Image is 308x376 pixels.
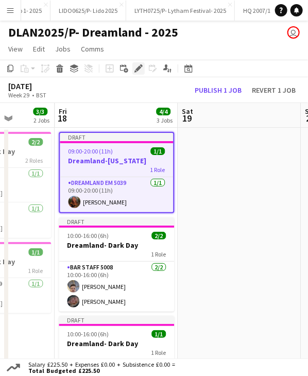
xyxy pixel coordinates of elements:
button: Publish 1 job [191,84,246,96]
button: LYTH0725/P- Lytham Festival- 2025 [126,1,235,21]
div: Draft [60,133,173,141]
h1: DLAN2025/P- Dreamland - 2025 [8,25,178,40]
div: BST [36,91,46,99]
span: 2/2 [151,232,166,240]
a: Jobs [51,42,75,56]
span: 18 [57,112,67,124]
span: 2 Roles [25,157,43,164]
span: 1 Role [151,250,166,258]
h3: Dreamland- Dark Day [59,241,174,250]
span: 1 Role [150,166,165,174]
a: Edit [29,42,49,56]
span: Fri [59,107,67,116]
span: 1/1 [150,147,165,155]
span: 10:00-16:00 (6h) [67,330,109,338]
span: 1/1 [151,330,166,338]
div: Draft [59,316,174,324]
span: Edit [33,44,45,54]
span: 4/4 [156,108,170,115]
a: View [4,42,27,56]
span: 3/3 [33,108,47,115]
span: 2/2 [28,138,43,146]
button: Revert 1 job [248,84,300,96]
h3: Dreamland- Dark Day [59,339,174,348]
span: 19 [180,112,193,124]
app-card-role: Dreamland EM 50391/109:00-20:00 (11h)[PERSON_NAME] [60,177,173,212]
div: Salary £225.50 + Expenses £0.00 + Subsistence £0.00 = [22,362,177,374]
span: 1/1 [28,248,43,256]
span: Jobs [55,44,71,54]
div: Draft [59,217,174,226]
span: 1 Role [151,349,166,356]
span: 10:00-16:00 (6h) [67,232,109,240]
span: View [8,44,23,54]
app-card-role: Bar Staff 50082/210:00-16:00 (6h)[PERSON_NAME][PERSON_NAME] [59,262,174,312]
span: Week 29 [6,91,32,99]
app-job-card: Draft09:00-20:00 (11h)1/1Dreamland-[US_STATE]1 RoleDreamland EM 50391/109:00-20:00 (11h)[PERSON_N... [59,132,174,213]
button: LIDO0625/P- Lido 2025 [50,1,126,21]
span: Comms [81,44,104,54]
div: [DATE] [8,81,70,91]
span: Total Budgeted £225.50 [28,368,175,374]
span: 09:00-20:00 (11h) [68,147,113,155]
app-job-card: Draft10:00-16:00 (6h)2/2Dreamland- Dark Day1 RoleBar Staff 50082/210:00-16:00 (6h)[PERSON_NAME][P... [59,217,174,312]
div: 2 Jobs [33,116,49,124]
h3: Dreamland-[US_STATE] [60,156,173,165]
span: Sat [182,107,193,116]
span: 1 Role [28,267,43,275]
a: Comms [77,42,108,56]
div: 3 Jobs [157,116,173,124]
app-user-avatar: Elizabeth Ramirez Baca [287,26,300,39]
